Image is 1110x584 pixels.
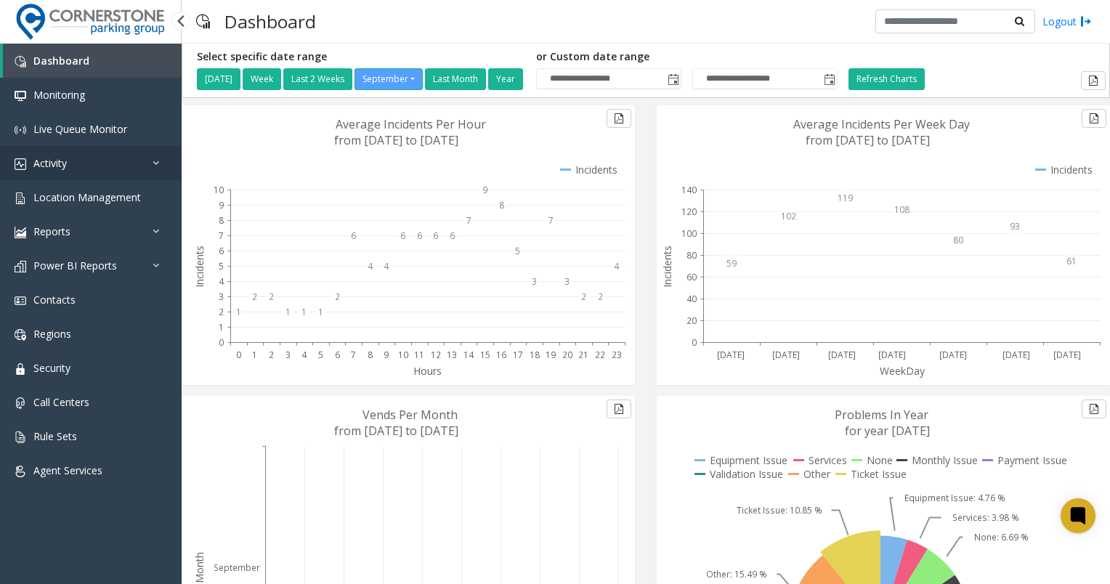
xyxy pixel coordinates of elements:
img: 'icon' [15,261,26,272]
button: Last Month [425,68,486,90]
text: 108 [894,203,910,216]
text: Average Incidents Per Week Day [793,116,970,132]
span: Agent Services [33,463,102,477]
text: 1 [318,306,323,318]
text: 19 [546,349,556,361]
text: 2 [598,291,603,303]
img: 'icon' [15,227,26,238]
text: 20 [686,315,697,327]
button: Export to pdf [607,109,631,128]
a: Logout [1042,14,1092,29]
text: 11 [414,349,424,361]
text: 4 [384,260,389,272]
text: 93 [1010,220,1020,232]
text: 2 [269,349,274,361]
text: 8 [368,349,373,361]
text: 7 [466,214,471,227]
button: Refresh Charts [848,68,925,90]
text: Other: 15.49 % [706,568,767,580]
text: 6 [219,245,224,257]
h3: Dashboard [217,4,323,39]
text: 22 [595,349,605,361]
span: Toggle popup [665,69,681,89]
text: 5 [219,260,224,272]
text: from [DATE] to [DATE] [334,423,458,439]
text: Incidents [660,246,674,288]
img: pageIcon [196,4,210,39]
text: 2 [269,291,274,303]
text: 23 [612,349,622,361]
text: 9 [219,199,224,211]
text: 120 [681,206,697,218]
text: Average Incidents Per Hour [336,116,486,132]
text: 1 [285,306,291,318]
img: 'icon' [15,329,26,341]
text: [DATE] [772,349,800,361]
text: Problems In Year [835,407,928,423]
text: 1 [219,321,224,333]
text: 3 [564,275,570,288]
img: 'icon' [15,466,26,477]
span: Contacts [33,293,76,307]
img: 'icon' [15,90,26,102]
text: for year [DATE] [845,423,930,439]
text: 6 [335,349,340,361]
img: 'icon' [15,56,26,68]
text: [DATE] [828,349,856,361]
span: Power BI Reports [33,259,117,272]
img: 'icon' [15,124,26,136]
span: Regions [33,327,71,341]
text: 9 [482,184,487,196]
button: Export to pdf [1082,400,1106,418]
text: 8 [219,214,224,227]
text: 17 [513,349,523,361]
text: 6 [450,230,455,242]
text: 59 [726,257,737,269]
text: Month [193,552,206,583]
text: 0 [692,336,697,349]
text: 3 [219,291,224,303]
span: Dashboard [33,54,89,68]
text: 140 [681,184,697,196]
button: Last 2 Weeks [283,68,352,90]
text: 13 [447,349,457,361]
text: [DATE] [939,349,967,361]
text: 10 [398,349,408,361]
text: 1 [236,306,241,318]
img: logout [1080,14,1092,29]
text: 12 [431,349,441,361]
text: 4 [368,260,373,272]
img: 'icon' [15,158,26,170]
span: Reports [33,224,70,238]
text: 7 [548,214,554,227]
text: from [DATE] to [DATE] [334,132,458,148]
h5: Select specific date range [197,51,525,63]
text: None: 6.69 % [974,531,1029,543]
text: 16 [496,349,506,361]
text: from [DATE] to [DATE] [806,132,930,148]
text: 119 [838,192,853,204]
span: Toggle popup [821,69,837,89]
text: 2 [335,291,340,303]
text: 100 [681,227,697,240]
text: 40 [686,293,697,305]
button: Export to pdf [607,400,631,418]
text: 61 [1066,255,1077,267]
text: 2 [581,291,586,303]
text: [DATE] [1002,349,1030,361]
text: 60 [686,271,697,283]
span: Monitoring [33,88,85,102]
text: [DATE] [717,349,745,361]
span: Security [33,361,70,375]
img: 'icon' [15,295,26,307]
text: 20 [562,349,572,361]
text: 1 [252,349,257,361]
text: 6 [400,230,405,242]
text: 5 [515,245,520,257]
text: 8 [499,199,504,211]
a: Dashboard [3,44,182,78]
span: Rule Sets [33,429,77,443]
text: 4 [301,349,307,361]
text: Incidents [193,246,206,288]
img: 'icon' [15,431,26,443]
